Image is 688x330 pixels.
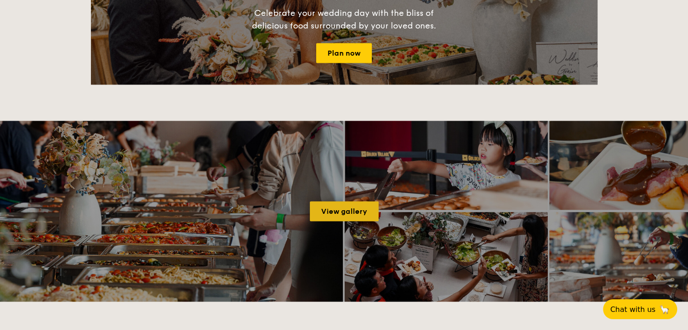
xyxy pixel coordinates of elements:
span: 🦙 [659,304,670,315]
div: Celebrate your wedding day with the bliss of delicious food surrounded by your loved ones. [242,7,446,32]
button: Chat with us🦙 [603,299,677,319]
a: Plan now [316,43,372,63]
span: Chat with us [610,305,655,314]
a: View gallery [310,201,379,221]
